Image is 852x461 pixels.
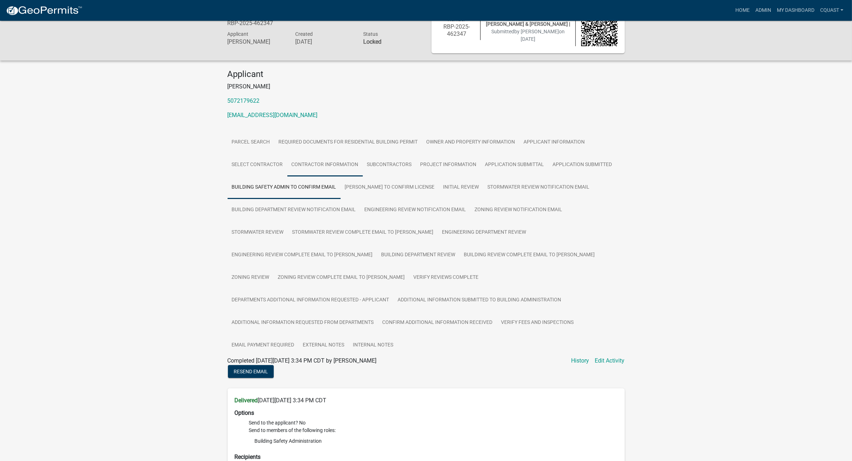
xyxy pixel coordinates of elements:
a: Contractor Information [287,154,363,176]
li: Send to members of the following roles: [249,427,618,448]
a: Stormwater Review Complete Email to [PERSON_NAME] [288,221,438,244]
a: Home [732,4,753,17]
a: Building Department Review Notification Email [228,199,360,222]
h6: RBP-2025-462347 [439,23,475,37]
img: QR code [581,10,618,46]
a: History [571,356,589,365]
a: 5072179622 [228,97,260,104]
h4: Applicant [228,69,625,79]
h6: [DATE] [295,38,352,45]
strong: Options [235,409,254,416]
span: by [PERSON_NAME] [514,29,559,34]
a: Stormwater Review Notification Email [483,176,594,199]
a: Building Safety Admin to Confirm Email [228,176,341,199]
li: Building Safety Administration [249,436,618,446]
a: Project Information [416,154,481,176]
a: Parcel search [228,131,274,154]
h6: [DATE][DATE] 3:34 PM CDT [235,397,618,404]
a: Owner and Property Information [422,131,520,154]
a: External Notes [299,334,349,357]
a: Zoning Review Notification Email [471,199,567,222]
span: Status [363,31,378,37]
a: Edit Activity [595,356,625,365]
a: Email Payment Required [228,334,299,357]
a: Subcontractors [363,154,416,176]
a: Building Review Complete Email to [PERSON_NAME] [460,244,599,267]
a: [PERSON_NAME] to confirm License [341,176,439,199]
h6: [PERSON_NAME] [228,38,285,45]
a: Zoning Review [228,266,274,289]
a: Additional Information submitted to Building Administration [394,289,566,312]
a: Engineering Review Complete Email to [PERSON_NAME] [228,244,377,267]
a: Internal Notes [349,334,398,357]
a: Additional information requested from departments [228,311,378,334]
a: Required Documents for Residential Building Permit [274,131,422,154]
span: Created [295,31,313,37]
a: Stormwater Review [228,221,288,244]
strong: Locked [363,38,381,45]
a: Select contractor [228,154,287,176]
a: Engineering Department Review [438,221,531,244]
a: Verify Fees and Inspections [497,311,578,334]
a: Zoning Review Complete Email to [PERSON_NAME] [274,266,409,289]
a: Applicant Information [520,131,589,154]
span: Submitted on [DATE] [491,29,565,42]
span: Completed [DATE][DATE] 3:34 PM CDT by [PERSON_NAME] [228,357,377,364]
a: [EMAIL_ADDRESS][DOMAIN_NAME] [228,112,318,118]
a: Initial Review [439,176,483,199]
strong: Recipients [235,453,261,460]
a: Admin [753,4,774,17]
a: Application Submitted [549,154,617,176]
a: Engineering Review Notification Email [360,199,471,222]
a: Building Department Review [377,244,460,267]
a: Confirm Additional Information Received [378,311,497,334]
a: cquast [817,4,846,17]
strong: Delivered [235,397,258,404]
a: Application Submittal [481,154,549,176]
a: My Dashboard [774,4,817,17]
span: Applicant [228,31,249,37]
a: Verify Reviews Complete [409,266,483,289]
a: Departments Additional Information Requested - Applicant [228,289,394,312]
h6: RBP-2025-462347 [228,20,285,26]
button: Resend Email [228,365,274,378]
p: [PERSON_NAME] [228,82,625,91]
span: Resend Email [234,368,268,374]
li: Send to the applicant? No [249,419,618,427]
